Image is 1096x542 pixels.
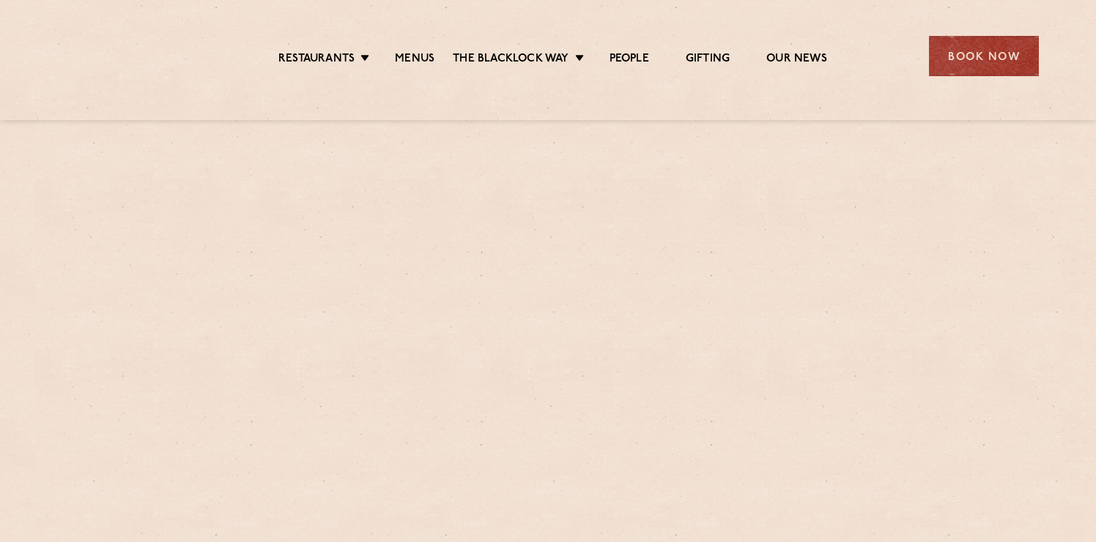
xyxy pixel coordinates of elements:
[395,52,434,68] a: Menus
[278,52,355,68] a: Restaurants
[453,52,569,68] a: The Blacklock Way
[929,36,1039,76] div: Book Now
[766,52,827,68] a: Our News
[686,52,730,68] a: Gifting
[610,52,649,68] a: People
[57,14,184,98] img: svg%3E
